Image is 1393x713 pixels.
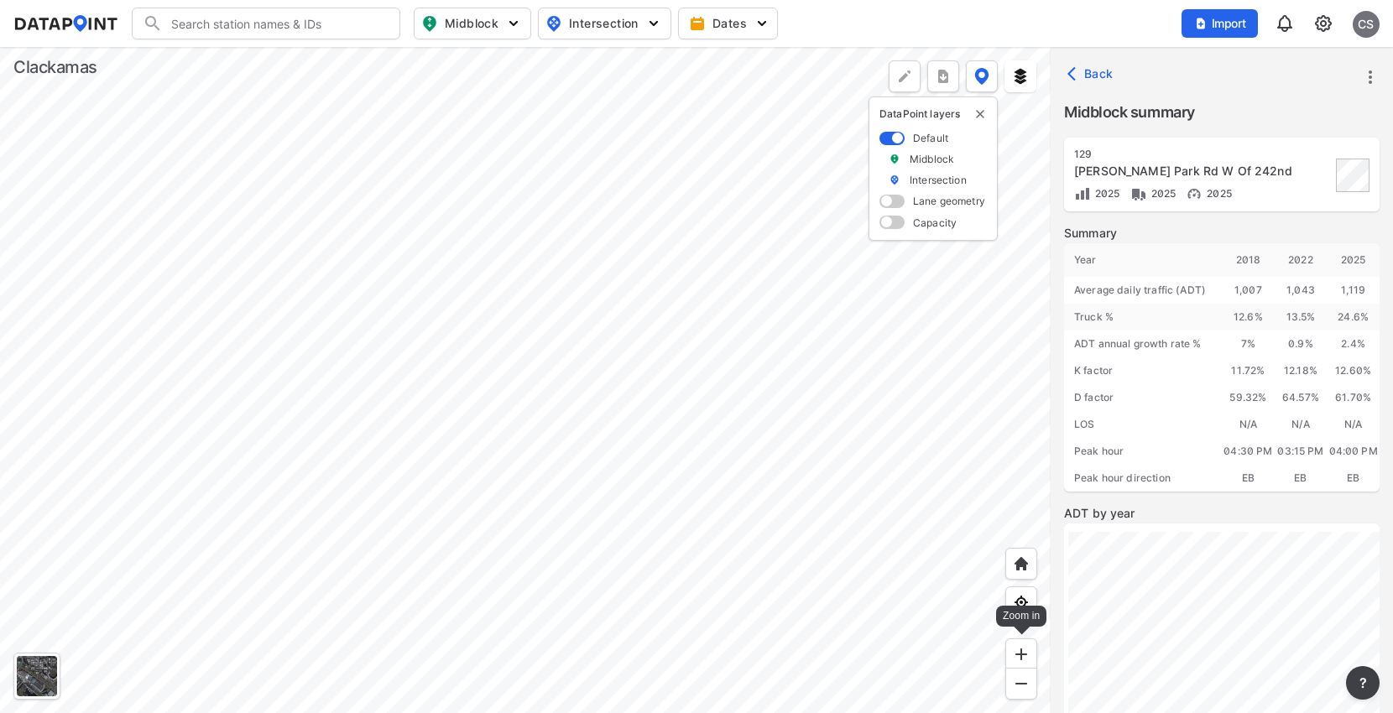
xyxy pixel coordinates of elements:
[163,10,389,37] input: Search
[1327,465,1380,492] div: EB
[754,15,770,32] img: 5YPKRKmlfpI5mqlR8AD95paCi+0kK1fRFDJSaMmawlwaeJcJwk9O2fotCW5ve9gAAAAASUVORK5CYII=
[1074,185,1091,202] img: Volume count
[973,107,987,121] button: delete
[1064,384,1222,411] div: D factor
[1327,304,1380,330] div: 24.6 %
[889,152,900,166] img: marker_Midblock.5ba75e30.svg
[927,60,959,92] button: more
[1275,304,1328,330] div: 13.5 %
[1064,465,1222,492] div: Peak hour direction
[1313,13,1333,34] img: cids17cp3yIFEOpj3V8A9qJSH103uA521RftCD4eeui4ksIb+krbm5XvIjxD52OS6NWLn9gAAAAAElFTkSuQmCC
[1013,594,1030,611] img: zeq5HYn9AnE9l6UmnFLPAAAAAElFTkSuQmCC
[1327,411,1380,438] div: N/A
[1346,666,1380,700] button: more
[1013,646,1030,663] img: ZvzfEJKXnyWIrJytrsY285QMwk63cM6Drc+sIAAAAASUVORK5CYII=
[1064,357,1222,384] div: K factor
[1275,330,1328,357] div: 0.9 %
[973,107,987,121] img: close-external-leyer.3061a1c7.svg
[1091,187,1120,200] span: 2025
[1192,15,1248,32] span: Import
[1004,60,1036,92] button: External layers
[1327,277,1380,304] div: 1,119
[538,8,671,39] button: Intersection
[1064,101,1380,124] label: Midblock summary
[1275,384,1328,411] div: 64.57%
[1222,438,1275,465] div: 04:30 PM
[1064,438,1222,465] div: Peak hour
[913,216,957,230] label: Capacity
[966,60,998,92] button: DataPoint layers
[1222,277,1275,304] div: 1,007
[1275,438,1328,465] div: 03:15 PM
[1275,277,1328,304] div: 1,043
[420,13,440,34] img: map_pin_mid.602f9df1.svg
[1186,185,1203,202] img: Vehicle speed
[1064,505,1380,522] label: ADT by year
[913,131,948,145] label: Default
[1275,357,1328,384] div: 12.18%
[1064,330,1222,357] div: ADT annual growth rate %
[1074,163,1331,180] div: Bohna Park Rd W Of 242nd
[1005,548,1037,580] div: Home
[1222,304,1275,330] div: 12.6 %
[1182,15,1265,31] a: Import
[1147,187,1176,200] span: 2025
[421,13,520,34] span: Midblock
[1353,11,1380,38] div: CS
[1222,330,1275,357] div: 7 %
[1064,304,1222,330] div: Truck %
[1275,465,1328,492] div: EB
[1194,17,1208,30] img: file_add.62c1e8a2.svg
[896,68,913,85] img: +Dz8AAAAASUVORK5CYII=
[645,15,662,32] img: 5YPKRKmlfpI5mqlR8AD95paCi+0kK1fRFDJSaMmawlwaeJcJwk9O2fotCW5ve9gAAAAASUVORK5CYII=
[1071,65,1114,82] span: Back
[1222,411,1275,438] div: N/A
[1064,411,1222,438] div: LOS
[1222,357,1275,384] div: 11.72%
[1222,243,1275,277] div: 2018
[1074,148,1331,161] div: 129
[1130,185,1147,202] img: Vehicle class
[1013,675,1030,692] img: MAAAAAElFTkSuQmCC
[1013,555,1030,572] img: +XpAUvaXAN7GudzAAAAAElFTkSuQmCC
[1064,225,1380,242] label: Summary
[1275,243,1328,277] div: 2022
[935,68,952,85] img: xqJnZQTG2JQi0x5lvmkeSNbbgIiQD62bqHG8IfrOzanD0FsRdYrij6fAAAAAElFTkSuQmCC
[910,152,954,166] label: Midblock
[1327,357,1380,384] div: 12.60%
[1064,243,1222,277] div: Year
[889,173,900,187] img: marker_Intersection.6861001b.svg
[889,60,921,92] div: Polygon tool
[678,8,778,39] button: Dates
[1203,187,1232,200] span: 2025
[974,68,989,85] img: data-point-layers.37681fc9.svg
[879,107,987,121] p: DataPoint layers
[1222,384,1275,411] div: 59.32%
[1327,384,1380,411] div: 61.70%
[1356,63,1385,91] button: more
[913,194,985,208] label: Lane geometry
[1222,465,1275,492] div: EB
[505,15,522,32] img: 5YPKRKmlfpI5mqlR8AD95paCi+0kK1fRFDJSaMmawlwaeJcJwk9O2fotCW5ve9gAAAAASUVORK5CYII=
[689,15,706,32] img: calendar-gold.39a51dde.svg
[1275,13,1295,34] img: 8A77J+mXikMhHQAAAAASUVORK5CYII=
[1327,330,1380,357] div: 2.4 %
[1012,68,1029,85] img: layers.ee07997e.svg
[1327,438,1380,465] div: 04:00 PM
[414,8,531,39] button: Midblock
[1064,277,1222,304] div: Average daily traffic (ADT)
[1356,673,1370,693] span: ?
[13,15,118,32] img: dataPointLogo.9353c09d.svg
[545,13,660,34] span: Intersection
[1064,60,1120,87] button: Back
[13,653,60,700] div: Toggle basemap
[1275,411,1328,438] div: N/A
[1182,9,1258,38] button: Import
[1005,586,1037,618] div: View my location
[544,13,564,34] img: map_pin_int.54838e6b.svg
[1327,243,1380,277] div: 2025
[1005,668,1037,700] div: Zoom out
[13,55,97,79] div: Clackamas
[910,173,967,187] label: Intersection
[692,15,767,32] span: Dates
